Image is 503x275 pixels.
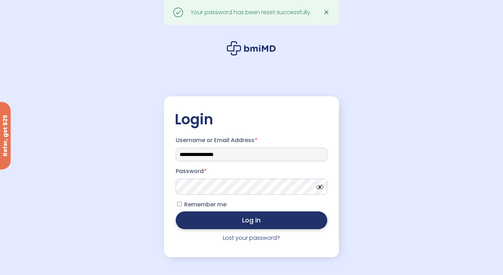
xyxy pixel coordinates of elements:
div: Your password has been reset successfully. [191,7,311,17]
a: ✕ [319,5,334,20]
input: Remember me [177,202,182,206]
a: Lost your password? [223,234,280,242]
span: ✕ [323,7,329,17]
label: Username or Email Address [176,135,327,146]
label: Password [176,166,327,177]
button: Log in [176,211,327,229]
span: Remember me [184,200,226,209]
h2: Login [175,110,328,128]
